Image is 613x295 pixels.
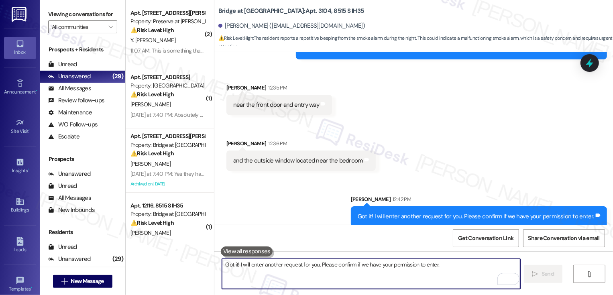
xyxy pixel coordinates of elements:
[587,271,593,277] i: 
[222,259,520,289] textarea: To enrich screen reader interactions, please activate Accessibility in Grammarly extension settings
[266,139,287,148] div: 12:36 PM
[48,96,104,105] div: Review follow-ups
[29,127,30,133] span: •
[453,229,519,247] button: Get Conversation Link
[130,37,175,44] span: Y. [PERSON_NAME]
[523,229,605,247] button: Share Conversation via email
[130,111,336,118] div: [DATE] at 7:40 PM: Absolutely you do. Please have them come. Thank you so very much!!
[130,201,205,210] div: Apt. 12116, 8515 S IH35
[130,210,205,218] div: Property: Bridge at [GEOGRAPHIC_DATA]
[130,150,174,157] strong: ⚠️ Risk Level: High
[108,24,113,30] i: 
[48,132,79,141] div: Escalate
[233,101,319,109] div: near the front door and entry way
[130,160,171,167] span: [PERSON_NAME]
[40,45,125,54] div: Prospects + Residents
[48,8,117,20] label: Viewing conversations for
[48,72,91,81] div: Unanswered
[4,116,36,138] a: Site Visit •
[266,83,287,92] div: 12:35 PM
[218,35,253,41] strong: ⚠️ Risk Level: High
[36,88,37,94] span: •
[528,234,600,242] span: Share Conversation via email
[48,60,77,69] div: Unread
[130,9,205,17] div: Apt. [STREET_ADDRESS][PERSON_NAME]
[48,84,91,93] div: All Messages
[4,155,36,177] a: Insights •
[4,195,36,216] a: Buildings
[48,108,92,117] div: Maintenance
[130,73,205,81] div: Apt. [STREET_ADDRESS]
[4,234,36,256] a: Leads
[48,170,91,178] div: Unanswered
[28,167,29,172] span: •
[40,155,125,163] div: Prospects
[351,195,607,206] div: [PERSON_NAME]
[4,37,36,59] a: Inbox
[130,101,171,108] span: [PERSON_NAME]
[110,253,125,265] div: (29)
[48,206,95,214] div: New Inbounds
[48,120,98,129] div: WO Follow-ups
[130,179,206,189] div: Archived on [DATE]
[12,7,28,22] img: ResiDesk Logo
[31,285,32,291] span: •
[218,34,613,51] span: : The resident reports a repetitive beeping from the smoke alarm during the night. This could ind...
[130,47,438,54] div: 11:07 AM: This is something that I pay for every rent , if they are not going to do it I would li...
[52,20,104,33] input: All communities
[48,194,91,202] div: All Messages
[53,275,112,288] button: New Message
[218,7,364,15] b: Bridge at [GEOGRAPHIC_DATA]: Apt. 3104, 8515 S IH35
[130,81,205,90] div: Property: [GEOGRAPHIC_DATA]
[130,26,174,34] strong: ⚠️ Risk Level: High
[226,139,376,151] div: [PERSON_NAME]
[130,132,205,140] div: Apt. [STREET_ADDRESS][PERSON_NAME]
[130,91,174,98] strong: ⚠️ Risk Level: High
[532,271,538,277] i: 
[61,278,67,285] i: 
[71,277,104,285] span: New Message
[40,228,125,236] div: Residents
[110,70,125,83] div: (29)
[358,212,594,221] div: Got it! I will enter another request for you. Please confirm if we have your permission to enter.
[48,182,77,190] div: Unread
[130,229,171,236] span: [PERSON_NAME]
[218,22,365,30] div: [PERSON_NAME] ([EMAIL_ADDRESS][DOMAIN_NAME])
[48,255,91,263] div: Unanswered
[233,157,363,165] div: and the outside window located near the bedroom
[458,234,513,242] span: Get Conversation Link
[524,265,563,283] button: Send
[391,195,411,203] div: 12:42 PM
[48,243,77,251] div: Unread
[542,270,554,278] span: Send
[226,83,332,95] div: [PERSON_NAME]
[130,170,439,177] div: [DATE] at 7:40 PM: Yes they had no idea what you were talking about. Also they seem to have mutte...
[130,219,174,226] strong: ⚠️ Risk Level: High
[130,141,205,149] div: Property: Bridge at [GEOGRAPHIC_DATA]
[130,17,205,26] div: Property: Preserve at [PERSON_NAME][GEOGRAPHIC_DATA]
